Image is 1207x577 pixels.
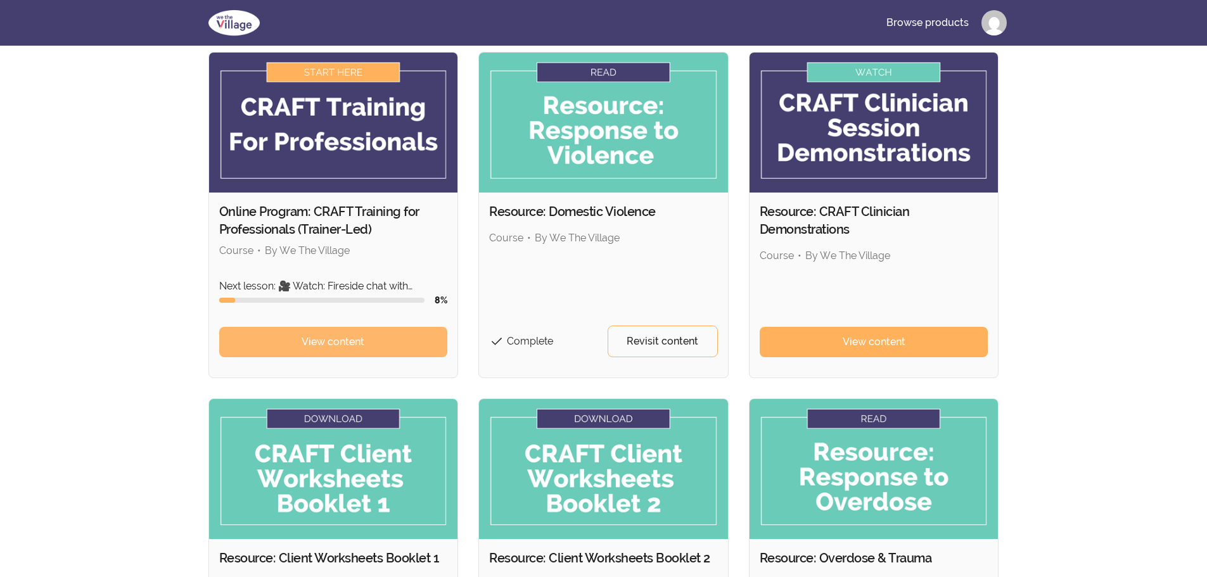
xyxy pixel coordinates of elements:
span: check [489,334,504,349]
h2: Online Program: CRAFT Training for Professionals (Trainer-Led) [219,203,448,238]
span: • [798,250,801,262]
a: View content [760,327,988,357]
img: Product image for Resource: Domestic Violence [479,53,728,193]
span: By We The Village [535,232,620,244]
h2: Resource: Client Worksheets Booklet 1 [219,549,448,567]
div: Course progress [219,298,425,303]
img: Product image for Online Program: CRAFT Training for Professionals (Trainer-Led) [209,53,458,193]
span: Course [219,244,253,257]
img: Product image for Resource: Client Worksheets Booklet 1 [209,399,458,539]
span: Course [760,250,794,262]
h2: Resource: Overdose & Trauma [760,549,988,567]
span: Revisit content [627,334,698,349]
span: By We The Village [265,244,350,257]
nav: Main [876,8,1007,38]
img: Product image for Resource: CRAFT Clinician Demonstrations [750,53,999,193]
span: By We The Village [805,250,890,262]
span: • [257,244,261,257]
a: View content [219,327,448,357]
span: Course [489,232,523,244]
img: Product image for Resource: Overdose & Trauma [750,399,999,539]
a: Browse products [876,8,979,38]
img: We The Village logo [201,8,267,38]
a: Revisit content [608,326,718,357]
img: Profile image for Angie [981,10,1007,35]
h2: Resource: Client Worksheets Booklet 2 [489,549,718,567]
h2: Resource: CRAFT Clinician Demonstrations [760,203,988,238]
h2: Resource: Domestic Violence [489,203,718,220]
img: Product image for Resource: Client Worksheets Booklet 2 [479,399,728,539]
span: View content [843,334,905,350]
span: View content [302,334,364,350]
p: Next lesson: 🎥 Watch: Fireside chat with [PERSON_NAME] [219,279,448,294]
span: 8 % [435,295,447,305]
span: • [527,232,531,244]
span: Complete [507,335,553,347]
